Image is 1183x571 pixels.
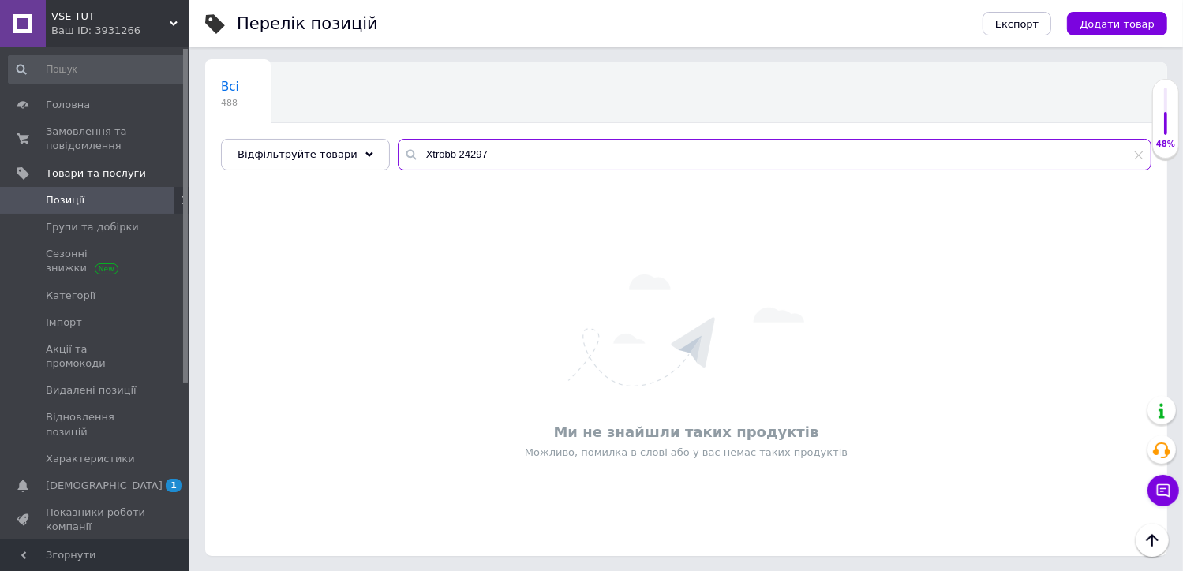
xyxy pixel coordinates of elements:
span: Видалені позиції [46,383,137,397]
span: Замовлення та повідомлення [46,125,146,153]
span: Позиції [46,193,84,207]
span: Головна [46,98,90,112]
button: Експорт [983,12,1052,35]
div: 48% [1153,139,1178,150]
span: Акції та промокоди [46,342,146,371]
span: Імпорт [46,315,82,330]
span: Всі [221,80,239,94]
span: VSE TUT [51,9,170,24]
span: Відновлення позицій [46,410,146,439]
span: 488 [221,97,239,109]
div: Ваш ID: 3931266 [51,24,189,38]
span: Товари та послуги [46,166,146,181]
span: Відфільтруйте товари [238,148,358,160]
span: Експорт [995,18,1039,30]
button: Чат з покупцем [1147,475,1179,506]
span: Показники роботи компанії [46,506,146,534]
input: Пошук [8,55,186,84]
div: Перелік позицій [237,16,378,32]
button: Наверх [1136,524,1169,557]
span: Групи та добірки [46,220,139,234]
span: Категорії [46,289,95,303]
div: Ми не знайшли таких продуктів [213,422,1159,442]
span: Додати товар [1080,18,1155,30]
input: Пошук по назві позиції, артикулу і пошуковим запитам [398,139,1151,170]
span: [DEMOGRAPHIC_DATA] [46,479,163,493]
span: Характеристики [46,452,135,466]
span: 1 [166,479,182,492]
div: Можливо, помилка в слові або у вас немає таких продуктів [213,446,1159,460]
img: Нічого не знайдено [568,274,804,386]
span: Сезонні знижки [46,247,146,275]
button: Додати товар [1067,12,1167,35]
